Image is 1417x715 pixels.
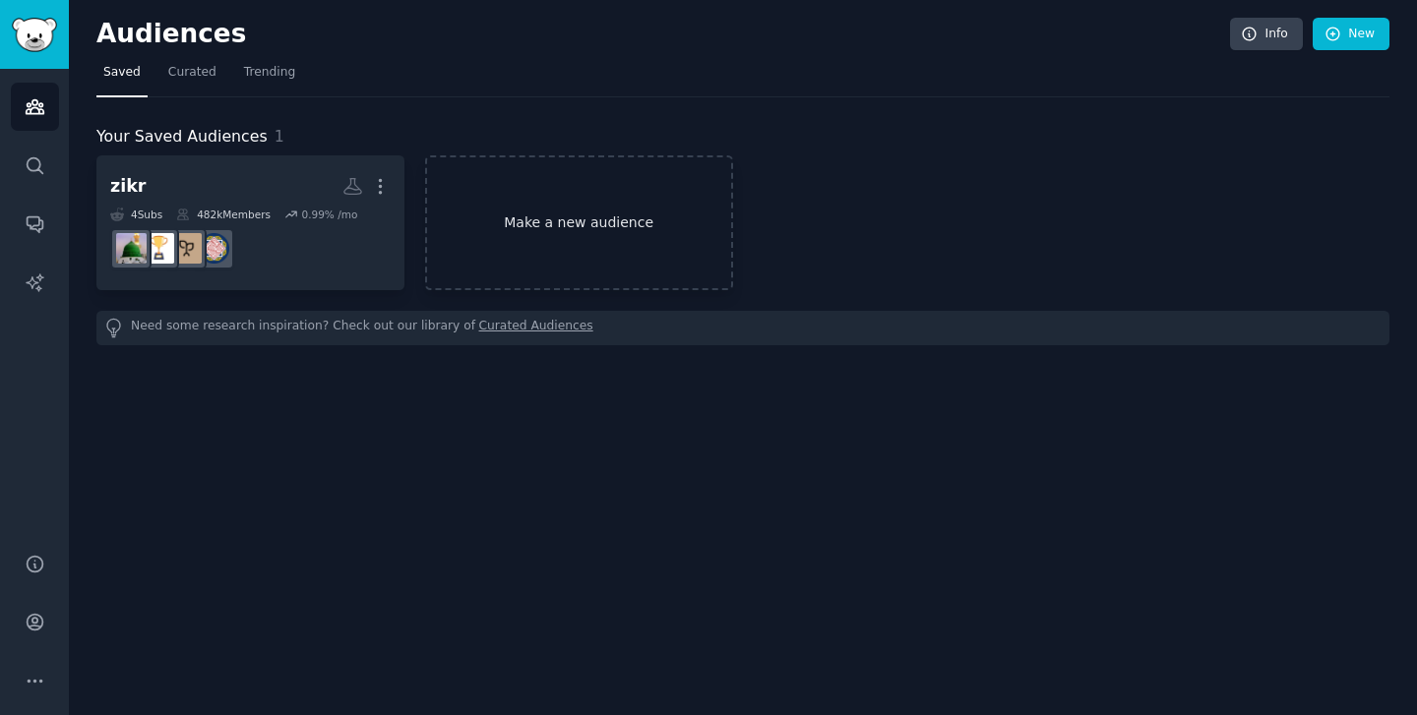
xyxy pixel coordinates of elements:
[116,233,147,264] img: MuslimLounge
[103,64,141,82] span: Saved
[479,318,593,338] a: Curated Audiences
[96,311,1389,345] div: Need some research inspiration? Check out our library of
[199,233,229,264] img: islam
[425,155,733,290] a: Make a new audience
[275,127,284,146] span: 1
[237,57,302,97] a: Trending
[110,174,146,199] div: zikr
[144,233,174,264] img: Halal_Competitions
[301,208,357,221] div: 0.99 % /mo
[168,64,216,82] span: Curated
[110,208,162,221] div: 4 Sub s
[176,208,271,221] div: 482k Members
[96,125,268,149] span: Your Saved Audiences
[96,19,1230,50] h2: Audiences
[244,64,295,82] span: Trending
[1313,18,1389,51] a: New
[161,57,223,97] a: Curated
[96,155,404,290] a: zikr4Subs482kMembers0.99% /moislamZikrHalal_CompetitionsMuslimLounge
[12,18,57,52] img: GummySearch logo
[171,233,202,264] img: Zikr
[1230,18,1303,51] a: Info
[96,57,148,97] a: Saved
